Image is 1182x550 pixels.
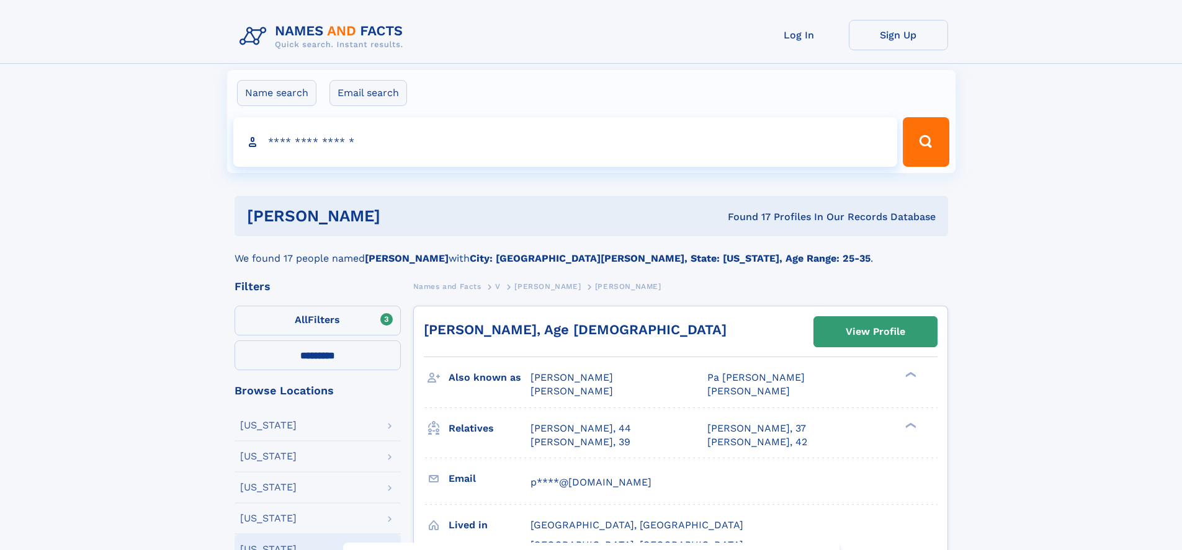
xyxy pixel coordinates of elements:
span: [PERSON_NAME] [514,282,581,291]
div: View Profile [846,317,905,346]
h1: [PERSON_NAME] [247,208,554,224]
a: Log In [750,20,849,50]
label: Email search [329,80,407,106]
div: [US_STATE] [240,420,297,430]
div: Browse Locations [235,385,401,396]
h3: Also known as [449,367,531,388]
span: [PERSON_NAME] [531,371,613,383]
a: [PERSON_NAME], 39 [531,435,630,449]
span: [GEOGRAPHIC_DATA], [GEOGRAPHIC_DATA] [531,519,743,531]
span: V [495,282,501,291]
a: V [495,278,501,294]
a: [PERSON_NAME], Age [DEMOGRAPHIC_DATA] [424,322,727,337]
b: City: [GEOGRAPHIC_DATA][PERSON_NAME], State: [US_STATE], Age Range: 25-35 [470,252,871,264]
label: Filters [235,306,401,335]
span: [PERSON_NAME] [707,385,790,397]
div: [US_STATE] [240,451,297,461]
button: Search Button [903,117,949,167]
div: ❯ [902,371,917,379]
input: search input [233,117,898,167]
h3: Lived in [449,515,531,536]
a: Sign Up [849,20,948,50]
div: ❯ [902,421,917,429]
span: All [295,314,308,326]
div: [US_STATE] [240,482,297,492]
label: Name search [237,80,316,106]
b: [PERSON_NAME] [365,252,449,264]
span: [PERSON_NAME] [531,385,613,397]
a: [PERSON_NAME] [514,278,581,294]
span: [PERSON_NAME] [595,282,661,291]
a: [PERSON_NAME], 44 [531,422,631,435]
div: [US_STATE] [240,513,297,523]
div: We found 17 people named with . [235,236,948,266]
span: Pa [PERSON_NAME] [707,371,805,383]
a: View Profile [814,317,937,347]
a: [PERSON_NAME], 42 [707,435,807,449]
h3: Email [449,468,531,489]
a: Names and Facts [413,278,481,294]
a: [PERSON_NAME], 37 [707,422,806,435]
h3: Relatives [449,418,531,439]
div: Filters [235,281,401,292]
div: Found 17 Profiles In Our Records Database [554,210,936,224]
img: Logo Names and Facts [235,20,413,53]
